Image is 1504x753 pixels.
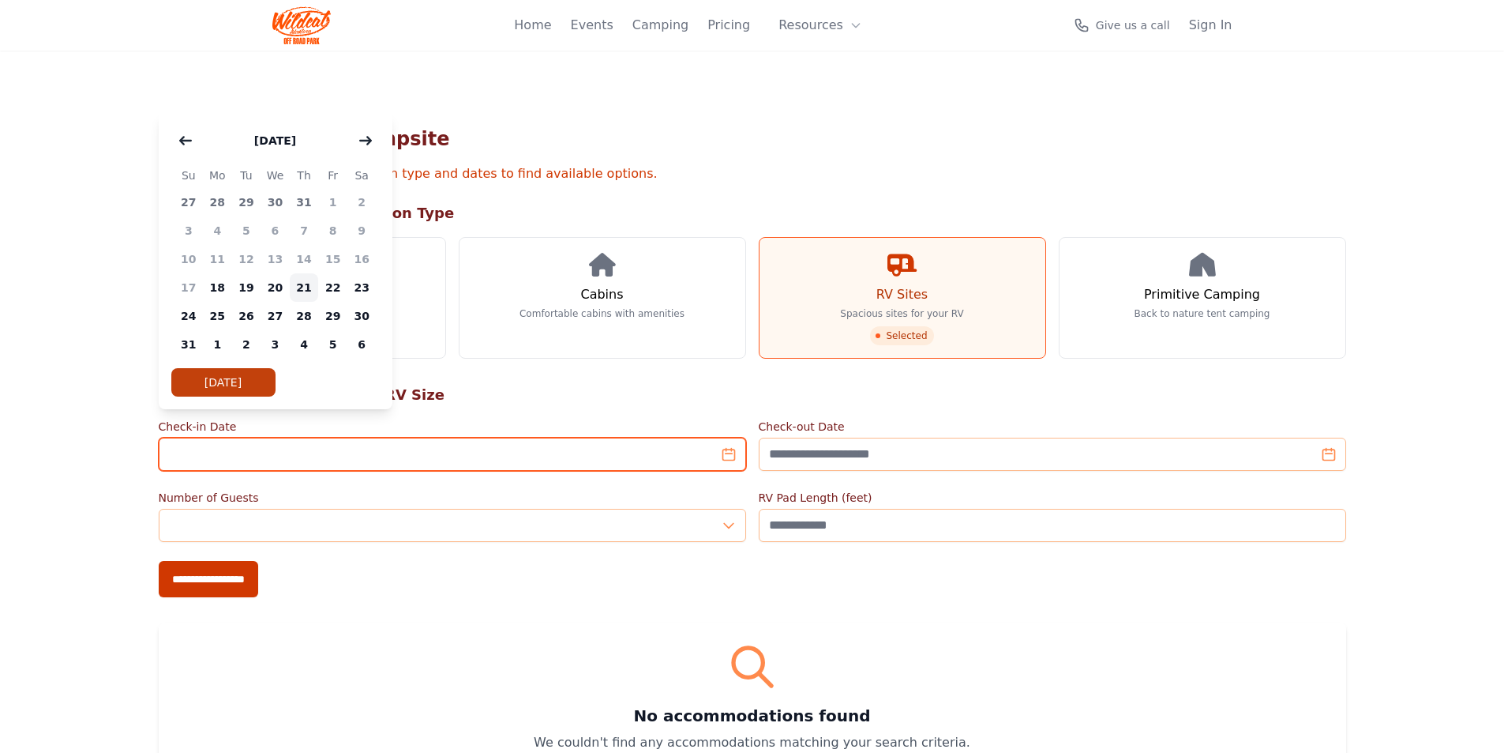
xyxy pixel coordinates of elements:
[514,16,551,35] a: Home
[759,490,1346,506] label: RV Pad Length (feet)
[174,330,204,359] span: 31
[571,16,613,35] a: Events
[272,6,332,44] img: Wildcat Logo
[290,330,319,359] span: 4
[174,302,204,330] span: 24
[870,326,933,345] span: Selected
[203,188,232,216] span: 28
[318,302,347,330] span: 29
[707,16,750,35] a: Pricing
[1144,285,1260,304] h3: Primitive Camping
[290,188,319,216] span: 31
[238,125,312,156] button: [DATE]
[1074,17,1170,33] a: Give us a call
[318,245,347,273] span: 15
[290,273,319,302] span: 21
[159,164,1346,183] p: Select your preferred accommodation type and dates to find available options.
[347,188,377,216] span: 2
[174,188,204,216] span: 27
[203,302,232,330] span: 25
[203,216,232,245] span: 4
[261,166,290,185] span: We
[290,245,319,273] span: 14
[318,330,347,359] span: 5
[759,419,1346,435] label: Check-out Date
[178,733,1327,752] p: We couldn't find any accommodations matching your search criteria.
[318,166,347,185] span: Fr
[232,216,261,245] span: 5
[1096,17,1170,33] span: Give us a call
[840,307,963,320] p: Spacious sites for your RV
[203,273,232,302] span: 18
[519,307,684,320] p: Comfortable cabins with amenities
[347,245,377,273] span: 16
[290,166,319,185] span: Th
[174,273,204,302] span: 17
[174,245,204,273] span: 10
[159,126,1346,152] h1: Find Your Perfect Campsite
[232,330,261,359] span: 2
[318,273,347,302] span: 22
[159,384,1346,406] h2: Step 2: Select Your Dates & RV Size
[174,166,204,185] span: Su
[159,419,746,435] label: Check-in Date
[174,216,204,245] span: 3
[232,188,261,216] span: 29
[347,302,377,330] span: 30
[261,302,290,330] span: 27
[232,273,261,302] span: 19
[347,330,377,359] span: 6
[759,237,1046,359] a: RV Sites Spacious sites for your RV Selected
[171,368,276,397] button: [DATE]
[347,166,377,185] span: Sa
[178,705,1327,727] h3: No accommodations found
[769,9,872,41] button: Resources
[1059,237,1346,359] a: Primitive Camping Back to nature tent camping
[261,216,290,245] span: 6
[232,166,261,185] span: Tu
[347,216,377,245] span: 9
[347,273,377,302] span: 23
[232,245,261,273] span: 12
[318,188,347,216] span: 1
[459,237,746,359] a: Cabins Comfortable cabins with amenities
[261,188,290,216] span: 30
[159,202,1346,224] h2: Step 1: Choose Accommodation Type
[203,245,232,273] span: 11
[159,490,746,506] label: Number of Guests
[290,302,319,330] span: 28
[203,330,232,359] span: 1
[632,16,688,35] a: Camping
[261,245,290,273] span: 13
[290,216,319,245] span: 7
[1189,16,1232,35] a: Sign In
[318,216,347,245] span: 8
[876,285,928,304] h3: RV Sites
[1135,307,1270,320] p: Back to nature tent camping
[261,330,290,359] span: 3
[203,166,232,185] span: Mo
[261,273,290,302] span: 20
[580,285,623,304] h3: Cabins
[232,302,261,330] span: 26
